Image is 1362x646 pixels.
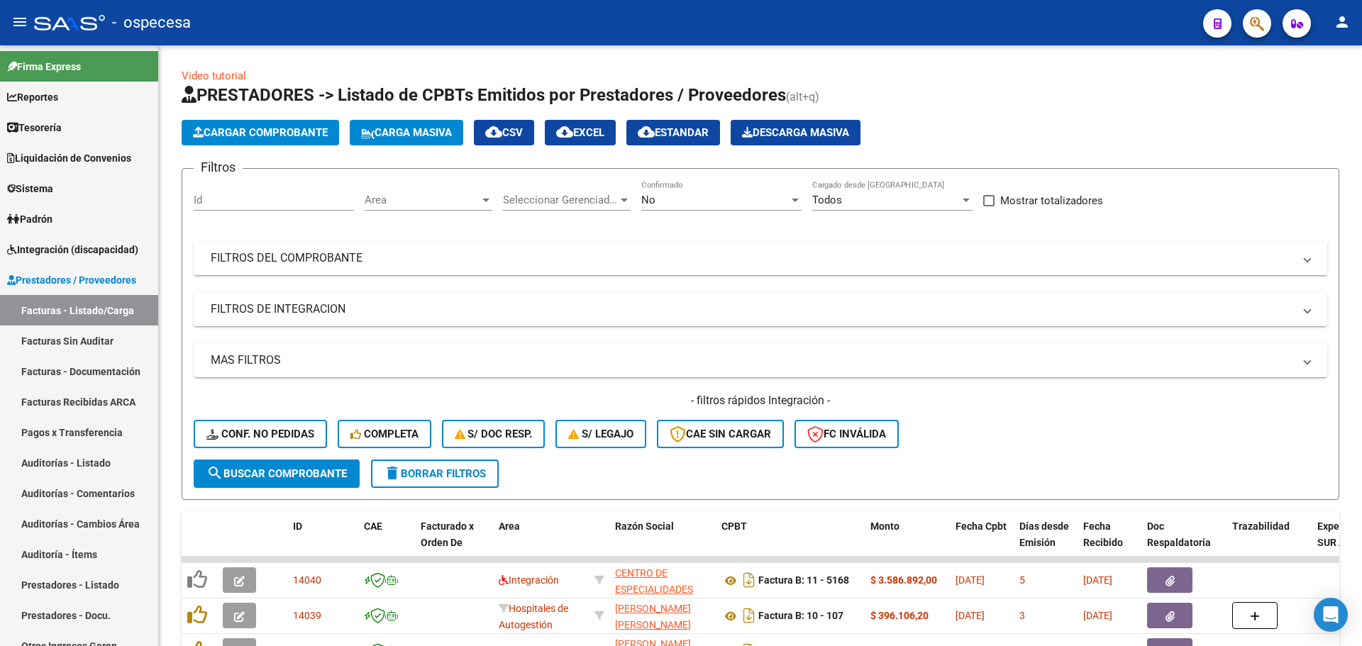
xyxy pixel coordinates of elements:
[956,520,1007,532] span: Fecha Cpbt
[455,428,533,440] span: S/ Doc Resp.
[870,574,937,586] strong: $ 3.586.892,00
[556,123,573,140] mat-icon: cloud_download
[365,194,480,206] span: Area
[1083,574,1112,586] span: [DATE]
[7,272,136,288] span: Prestadores / Proveedores
[499,574,559,586] span: Integración
[194,292,1327,326] mat-expansion-panel-header: FILTROS DE INTEGRACION
[493,511,589,574] datatable-header-cell: Area
[211,352,1293,368] mat-panel-title: MAS FILTROS
[758,575,849,586] strong: Factura B: 11 - 5168
[499,520,520,532] span: Area
[638,126,709,139] span: Estandar
[626,120,720,145] button: Estandar
[740,569,758,591] i: Descargar documento
[499,603,568,630] span: Hospitales de Autogestión
[194,241,1327,275] mat-expansion-panel-header: FILTROS DEL COMPROBANTE
[206,464,223,481] mat-icon: search
[556,126,604,139] span: EXCEL
[568,428,633,440] span: S/ legajo
[742,126,849,139] span: Descarga Masiva
[7,181,53,196] span: Sistema
[1019,520,1069,548] span: Días desde Emisión
[657,420,784,448] button: CAE SIN CARGAR
[615,520,674,532] span: Razón Social
[870,520,899,532] span: Monto
[194,460,360,488] button: Buscar Comprobante
[641,194,655,206] span: No
[182,120,339,145] button: Cargar Comprobante
[206,467,347,480] span: Buscar Comprobante
[1083,610,1112,621] span: [DATE]
[758,611,843,622] strong: Factura B: 10 - 107
[415,511,493,574] datatable-header-cell: Facturado x Orden De
[865,511,950,574] datatable-header-cell: Monto
[807,428,886,440] span: FC Inválida
[194,157,243,177] h3: Filtros
[956,610,985,621] span: [DATE]
[182,69,246,82] a: Video tutorial
[545,120,616,145] button: EXCEL
[194,343,1327,377] mat-expansion-panel-header: MAS FILTROS
[1334,13,1351,30] mat-icon: person
[615,567,710,611] span: CENTRO DE ESPECIALIDADES MEDICAS C.E.M. S. A.
[731,120,860,145] button: Descarga Masiva
[615,603,691,630] span: [PERSON_NAME] [PERSON_NAME]
[812,194,842,206] span: Todos
[442,420,546,448] button: S/ Doc Resp.
[1078,511,1141,574] datatable-header-cell: Fecha Recibido
[638,123,655,140] mat-icon: cloud_download
[361,126,452,139] span: Carga Masiva
[7,120,62,135] span: Tesorería
[350,120,463,145] button: Carga Masiva
[384,464,401,481] mat-icon: delete
[474,120,534,145] button: CSV
[740,604,758,627] i: Descargar documento
[11,13,28,30] mat-icon: menu
[371,460,499,488] button: Borrar Filtros
[485,126,523,139] span: CSV
[615,601,710,630] div: 27188900270
[1019,574,1025,586] span: 5
[293,520,302,532] span: ID
[7,211,52,227] span: Padrón
[358,511,415,574] datatable-header-cell: CAE
[670,428,771,440] span: CAE SIN CARGAR
[1147,520,1211,548] span: Doc Respaldatoria
[1232,520,1290,532] span: Trazabilidad
[350,428,419,440] span: Completa
[794,420,899,448] button: FC Inválida
[485,123,502,140] mat-icon: cloud_download
[731,120,860,145] app-download-masive: Descarga masiva de comprobantes (adjuntos)
[609,511,716,574] datatable-header-cell: Razón Social
[193,126,328,139] span: Cargar Comprobante
[956,574,985,586] span: [DATE]
[338,420,431,448] button: Completa
[615,565,710,595] div: 30676203261
[870,610,929,621] strong: $ 396.106,20
[1014,511,1078,574] datatable-header-cell: Días desde Emisión
[7,89,58,105] span: Reportes
[555,420,646,448] button: S/ legajo
[1314,598,1348,632] div: Open Intercom Messenger
[1019,610,1025,621] span: 3
[7,242,138,257] span: Integración (discapacidad)
[293,574,321,586] span: 14040
[950,511,1014,574] datatable-header-cell: Fecha Cpbt
[716,511,865,574] datatable-header-cell: CPBT
[1000,192,1103,209] span: Mostrar totalizadores
[1227,511,1312,574] datatable-header-cell: Trazabilidad
[182,85,786,105] span: PRESTADORES -> Listado de CPBTs Emitidos por Prestadores / Proveedores
[206,428,314,440] span: Conf. no pedidas
[7,59,81,74] span: Firma Express
[721,520,747,532] span: CPBT
[421,520,474,548] span: Facturado x Orden De
[1141,511,1227,574] datatable-header-cell: Doc Respaldatoria
[194,393,1327,408] h4: - filtros rápidos Integración -
[112,7,191,38] span: - ospecesa
[384,467,486,480] span: Borrar Filtros
[1083,520,1123,548] span: Fecha Recibido
[293,610,321,621] span: 14039
[211,250,1293,266] mat-panel-title: FILTROS DEL COMPROBANTE
[364,520,382,532] span: CAE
